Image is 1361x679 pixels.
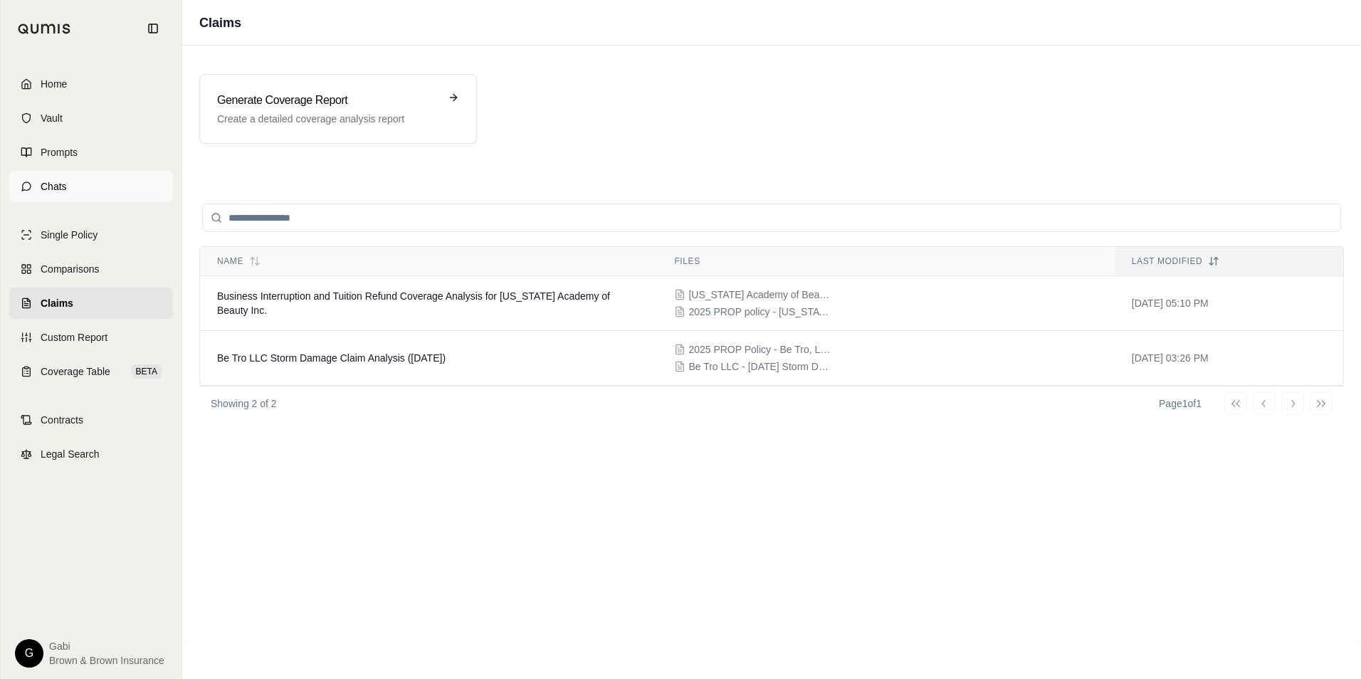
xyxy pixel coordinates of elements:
a: Comparisons [9,253,173,285]
a: Home [9,68,173,100]
img: Qumis Logo [18,23,71,34]
span: Prompts [41,145,78,159]
span: Custom Report [41,330,107,344]
div: Last modified [1132,256,1326,267]
span: Business Interruption and Tuition Refund Coverage Analysis for Louisiana Academy of Beauty Inc. [217,290,610,316]
a: Single Policy [9,219,173,251]
a: Coverage TableBETA [9,356,173,387]
span: Claims [41,296,73,310]
td: [DATE] 05:10 PM [1115,276,1343,331]
span: Coverage Table [41,364,110,379]
span: Chats [41,179,67,194]
span: Home [41,77,67,91]
a: Prompts [9,137,173,168]
a: Legal Search [9,438,173,470]
a: Chats [9,171,173,202]
span: Vault [41,111,63,125]
span: Contracts [41,413,83,427]
div: Name [217,256,640,267]
span: Legal Search [41,447,100,461]
a: Contracts [9,404,173,436]
span: Brown & Brown Insurance [49,653,164,668]
a: Claims [9,288,173,319]
a: Vault [9,102,173,134]
span: Single Policy [41,228,98,242]
span: Be Tro LLC Storm Damage Claim Analysis (September 2025) [217,352,446,364]
div: G [15,639,43,668]
span: Comparisons [41,262,99,276]
span: Louisiana Academy of Beauty - 2025-09-03 PROP Claim Notes.pdf [688,288,831,302]
span: Gabi [49,639,164,653]
span: Be Tro LLC - 2025-09-03 Storm Damage Claim Description.pdf [688,359,831,374]
p: Create a detailed coverage analysis report [217,112,439,126]
td: [DATE] 03:26 PM [1115,331,1343,386]
th: Files [657,247,1114,276]
h3: Generate Coverage Report [217,92,439,109]
div: Page 1 of 1 [1159,396,1202,411]
p: Showing 2 of 2 [211,396,277,411]
h1: Claims [199,13,241,33]
a: Custom Report [9,322,173,353]
span: BETA [132,364,162,379]
span: 2025 PROP Policy - Be Tro, LLC.pdf [688,342,831,357]
button: Collapse sidebar [142,17,164,40]
span: 2025 PROP policy - Louisiana Academy of Beauty.pdf [688,305,831,319]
